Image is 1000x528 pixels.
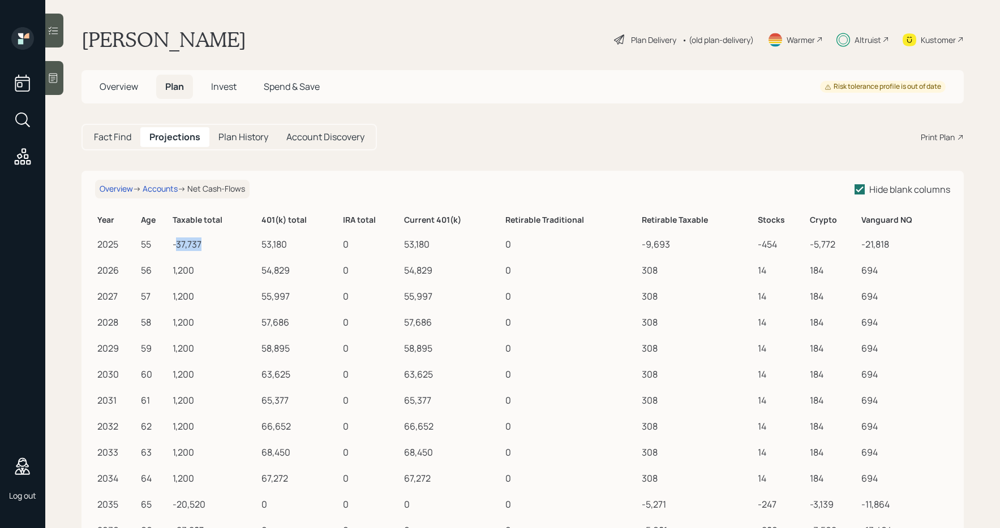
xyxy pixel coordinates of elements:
[261,315,338,329] div: 57,686
[505,419,637,433] div: 0
[855,183,950,196] label: Hide blank columns
[404,237,501,251] div: 53,180
[97,215,136,225] h6: Year
[861,289,948,303] div: 694
[218,132,268,142] h5: Plan History
[758,471,805,485] div: 14
[810,445,857,459] div: 184
[861,445,948,459] div: 694
[861,471,948,485] div: 694
[261,497,338,511] div: 0
[404,497,501,511] div: 0
[758,393,805,407] div: 14
[343,215,400,225] h6: IRA total
[211,80,237,93] span: Invest
[861,393,948,407] div: 694
[758,497,805,511] div: -247
[861,341,948,355] div: 694
[97,237,136,251] div: 2025
[642,289,753,303] div: 308
[921,34,956,46] div: Kustomer
[505,471,637,485] div: 0
[261,367,338,381] div: 63,625
[404,419,501,433] div: 66,652
[264,80,320,93] span: Spend & Save
[173,367,257,381] div: 1,200
[505,215,637,225] h6: Retirable Traditional
[758,341,805,355] div: 14
[404,315,501,329] div: 57,686
[642,419,753,433] div: 308
[343,419,400,433] div: 0
[141,367,168,381] div: 60
[505,393,637,407] div: 0
[505,367,637,381] div: 0
[758,289,805,303] div: 14
[810,315,857,329] div: 184
[261,471,338,485] div: 67,272
[642,237,753,251] div: -9,693
[404,289,501,303] div: 55,997
[343,289,400,303] div: 0
[261,393,338,407] div: 65,377
[97,367,136,381] div: 2030
[787,34,815,46] div: Warmer
[861,367,948,381] div: 694
[261,341,338,355] div: 58,895
[505,289,637,303] div: 0
[861,237,948,251] div: -21,818
[100,80,138,93] span: Overview
[404,367,501,381] div: 63,625
[404,215,501,225] h6: Current 401(k)
[861,315,948,329] div: 694
[505,341,637,355] div: 0
[921,131,955,143] div: Print Plan
[141,215,168,225] h6: Age
[149,132,200,142] h5: Projections
[810,471,857,485] div: 184
[343,471,400,485] div: 0
[758,263,805,277] div: 14
[97,445,136,459] div: 2033
[343,445,400,459] div: 0
[173,393,257,407] div: 1,200
[141,289,168,303] div: 57
[261,263,338,277] div: 54,829
[861,263,948,277] div: 694
[642,445,753,459] div: 308
[286,132,364,142] h5: Account Discovery
[97,497,136,511] div: 2035
[141,315,168,329] div: 58
[97,263,136,277] div: 2026
[173,215,257,225] h6: Taxable total
[758,419,805,433] div: 14
[810,419,857,433] div: 184
[505,315,637,329] div: 0
[141,445,168,459] div: 63
[404,341,501,355] div: 58,895
[758,445,805,459] div: 14
[173,445,257,459] div: 1,200
[173,419,257,433] div: 1,200
[141,497,168,511] div: 65
[343,367,400,381] div: 0
[261,445,338,459] div: 68,450
[143,184,178,194] div: Accounts
[81,27,246,52] h1: [PERSON_NAME]
[343,393,400,407] div: 0
[173,497,257,511] div: -20,520
[261,289,338,303] div: 55,997
[642,215,753,225] h6: Retirable Taxable
[505,497,637,511] div: 0
[404,445,501,459] div: 68,450
[97,341,136,355] div: 2029
[758,237,805,251] div: -454
[173,237,257,251] div: -37,737
[97,393,136,407] div: 2031
[173,341,257,355] div: 1,200
[100,184,133,194] div: Overview
[642,367,753,381] div: 308
[143,183,187,194] span: →
[758,315,805,329] div: 14
[810,215,857,225] h6: Crypto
